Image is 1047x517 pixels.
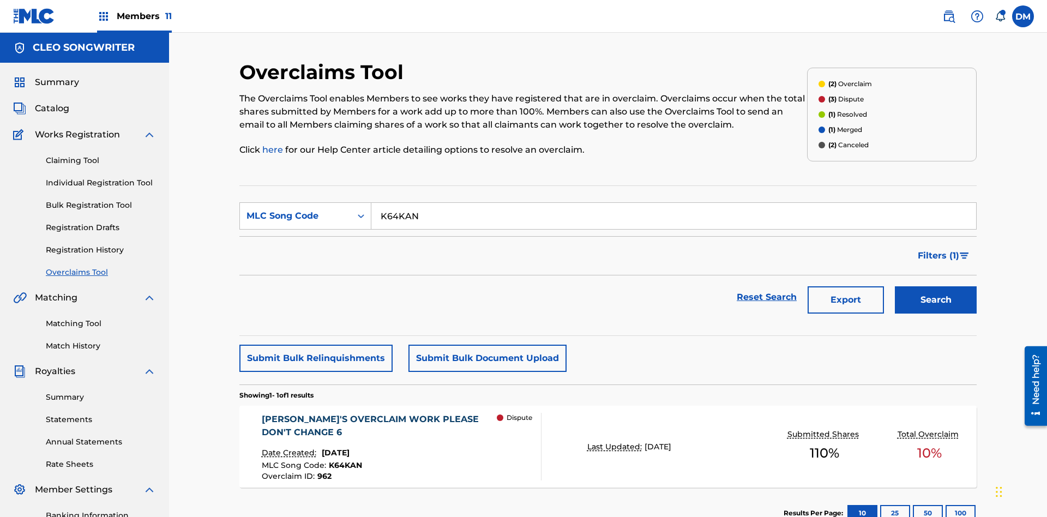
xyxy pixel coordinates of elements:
img: search [942,10,955,23]
img: Top Rightsholders [97,10,110,23]
p: The Overclaims Tool enables Members to see works they have registered that are in overclaim. Over... [239,92,807,131]
span: Member Settings [35,483,112,496]
p: Date Created: [262,447,319,459]
a: Public Search [938,5,960,27]
button: Filters (1) [911,242,977,269]
img: Member Settings [13,483,26,496]
span: 11 [165,11,172,21]
p: Dispute [507,413,532,423]
div: [PERSON_NAME]'S OVERCLAIM WORK PLEASE DON'T CHANGE 6 [262,413,497,439]
img: MLC Logo [13,8,55,24]
a: here [262,145,285,155]
a: Reset Search [731,285,802,309]
a: SummarySummary [13,76,79,89]
img: Accounts [13,41,26,55]
p: Merged [828,125,862,135]
a: Claiming Tool [46,155,156,166]
a: [PERSON_NAME]'S OVERCLAIM WORK PLEASE DON'T CHANGE 6Date Created:[DATE]MLC Song Code:K64KANOvercl... [239,406,977,488]
span: (3) [828,95,837,103]
h5: CLEO SONGWRITER [33,41,135,54]
p: Last Updated: [587,441,645,453]
p: Submitted Shares [787,429,862,440]
button: Export [808,286,884,314]
span: (1) [828,110,835,118]
iframe: Resource Center [1016,342,1047,431]
span: Summary [35,76,79,89]
span: [DATE] [645,442,671,452]
span: (2) [828,141,837,149]
img: Summary [13,76,26,89]
a: Rate Sheets [46,459,156,470]
span: Royalties [35,365,75,378]
a: Registration History [46,244,156,256]
img: expand [143,128,156,141]
img: help [971,10,984,23]
img: Matching [13,291,27,304]
img: Royalties [13,365,26,378]
p: Dispute [828,94,864,104]
a: Registration Drafts [46,222,156,233]
span: Overclaim ID : [262,471,317,481]
span: Catalog [35,102,69,115]
div: Help [966,5,988,27]
div: Drag [996,476,1002,508]
a: Matching Tool [46,318,156,329]
span: (1) [828,125,835,134]
span: 110 % [810,443,839,463]
span: (2) [828,80,837,88]
div: MLC Song Code [246,209,345,223]
span: [DATE] [322,448,350,458]
a: Bulk Registration Tool [46,200,156,211]
span: Filters ( 1 ) [918,249,959,262]
a: CatalogCatalog [13,102,69,115]
span: Members [117,10,172,22]
span: K64KAN [329,460,362,470]
button: Submit Bulk Document Upload [408,345,567,372]
p: Showing 1 - 1 of 1 results [239,390,314,400]
div: Notifications [995,11,1006,22]
span: Matching [35,291,77,304]
button: Submit Bulk Relinquishments [239,345,393,372]
a: Annual Statements [46,436,156,448]
form: Search Form [239,202,977,319]
p: Canceled [828,140,869,150]
a: Overclaims Tool [46,267,156,278]
iframe: Chat Widget [992,465,1047,517]
a: Statements [46,414,156,425]
span: Works Registration [35,128,120,141]
span: 10 % [917,443,942,463]
p: Overclaim [828,79,872,89]
p: Click for our Help Center article detailing options to resolve an overclaim. [239,143,807,157]
span: MLC Song Code : [262,460,329,470]
p: Total Overclaim [898,429,961,440]
p: Resolved [828,110,867,119]
img: expand [143,483,156,496]
img: Catalog [13,102,26,115]
img: Works Registration [13,128,27,141]
img: expand [143,365,156,378]
h2: Overclaims Tool [239,60,409,85]
a: Individual Registration Tool [46,177,156,189]
button: Search [895,286,977,314]
div: User Menu [1012,5,1034,27]
span: 962 [317,471,332,481]
a: Summary [46,392,156,403]
a: Match History [46,340,156,352]
img: expand [143,291,156,304]
img: filter [960,253,969,259]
